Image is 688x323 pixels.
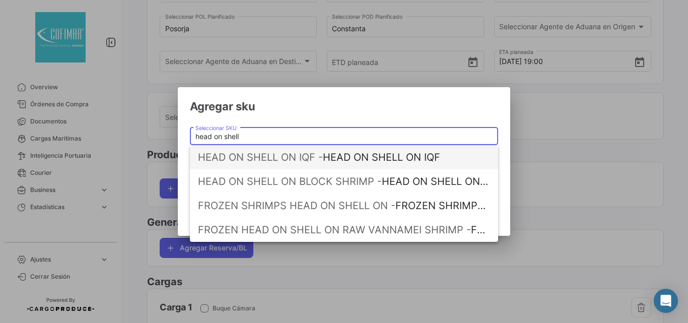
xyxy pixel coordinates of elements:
[198,218,490,242] span: FROZEN HEAD ON SHELL ON RAW VANNAMEI SHRIMP
[198,200,395,212] span: FROZEN SHRIMPS HEAD ON SHELL ON -
[198,145,490,169] span: HEAD ON SHELL ON IQF
[198,193,490,218] span: FROZEN SHRIMPS HEAD ON SHELL ON
[654,289,678,313] div: Abrir Intercom Messenger
[198,169,490,193] span: HEAD ON SHELL ON BLOCK SHRIMP
[198,175,382,187] span: HEAD ON SHELL ON BLOCK SHRIMP -
[190,99,498,113] h2: Agregar sku
[195,133,493,141] input: Escriba para buscar...
[198,224,471,236] span: FROZEN HEAD ON SHELL ON RAW VANNAMEI SHRIMP -
[198,151,323,163] span: HEAD ON SHELL ON IQF -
